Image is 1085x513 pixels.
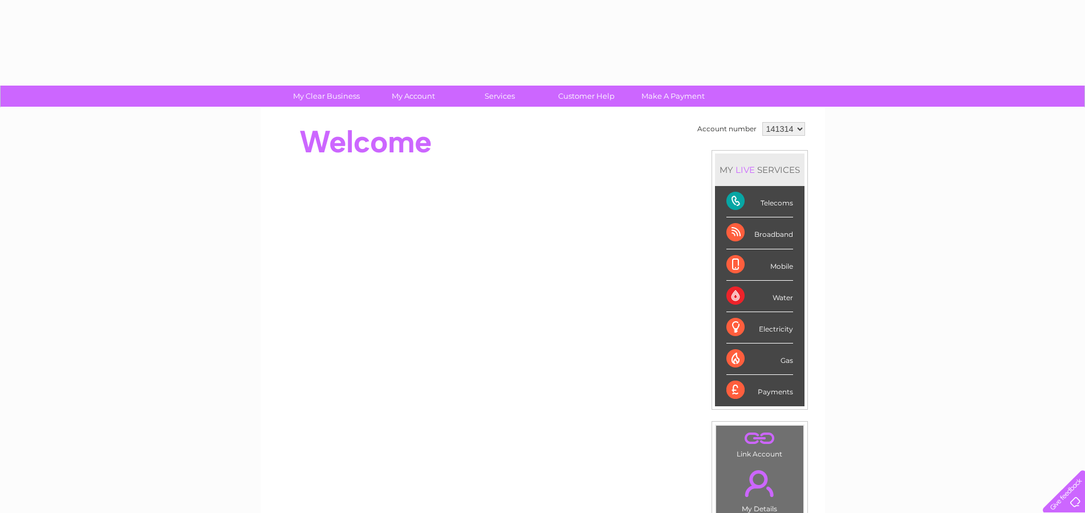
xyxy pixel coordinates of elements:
div: Broadband [726,217,793,249]
div: Gas [726,344,793,375]
td: Account number [694,119,759,139]
td: Link Account [716,425,804,461]
a: . [719,463,800,503]
div: Electricity [726,312,793,344]
a: . [719,429,800,449]
div: MY SERVICES [715,154,804,186]
div: Mobile [726,249,793,281]
a: My Clear Business [279,86,373,107]
a: Customer Help [539,86,633,107]
div: LIVE [733,164,757,175]
a: Services [453,86,547,107]
a: Make A Payment [626,86,720,107]
div: Payments [726,375,793,406]
div: Telecoms [726,186,793,217]
div: Water [726,281,793,312]
a: My Account [366,86,460,107]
